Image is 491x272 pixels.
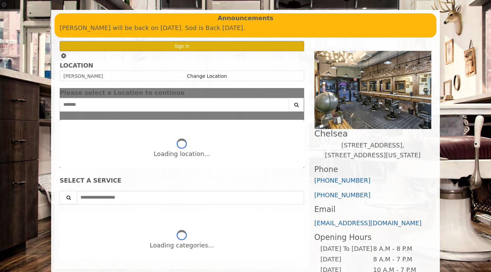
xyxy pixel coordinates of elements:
div: Center Select [60,98,304,115]
td: [DATE] [320,254,373,265]
i: Search button [293,102,300,107]
span: Please select a Location to continue [60,89,185,96]
h3: Email [314,205,431,214]
p: [STREET_ADDRESS],[STREET_ADDRESS][US_STATE] [314,141,431,160]
input: Search Center [60,98,289,112]
div: SELECT A SERVICE [60,177,304,184]
h2: Chelsea [314,129,431,138]
a: [PHONE_NUMBER] [314,191,371,199]
a: [PHONE_NUMBER] [314,177,371,184]
td: 8 A.M - 8 P.M [373,244,426,254]
td: [DATE] To [DATE] [320,244,373,254]
button: Service Search [59,191,77,204]
b: LOCATION [60,62,93,69]
h3: Opening Hours [314,233,431,242]
span: [PERSON_NAME] [63,73,103,79]
button: close dialog [294,91,304,95]
a: Change Location [187,73,227,79]
a: [EMAIL_ADDRESS][DOMAIN_NAME] [314,219,422,227]
button: Sign In [60,41,304,51]
b: Announcements [218,13,273,23]
td: 8 A.M - 7 P.M [373,254,426,265]
div: Loading categories... [150,241,214,250]
p: [PERSON_NAME] will be back on [DATE]. Sod is Back [DATE]. [60,23,431,33]
h3: Phone [314,165,431,174]
div: Loading location... [154,149,210,159]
